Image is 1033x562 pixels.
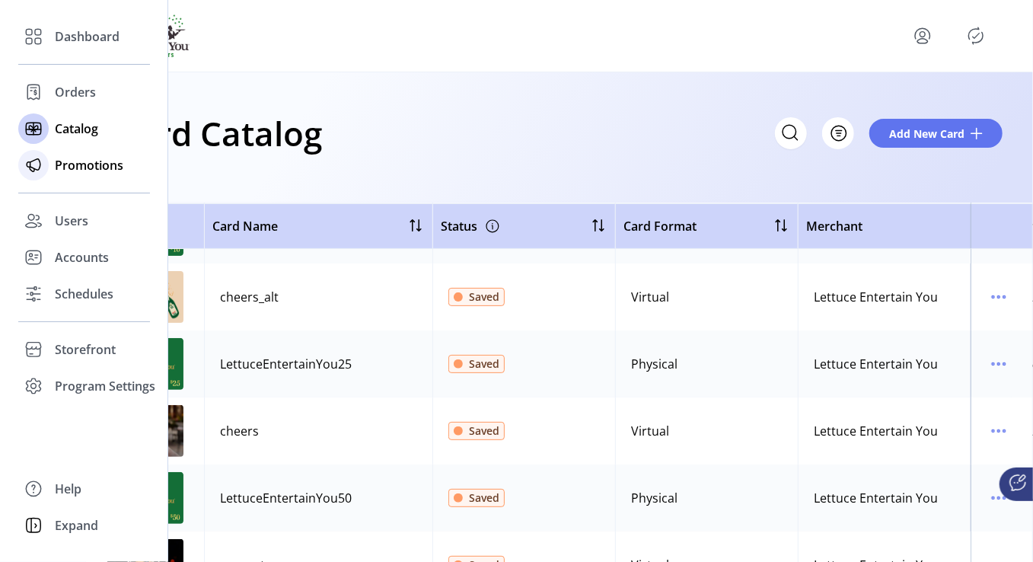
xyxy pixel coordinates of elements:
div: Lettuce Entertain You [814,355,938,373]
span: Dashboard [55,27,120,46]
span: Promotions [55,156,123,174]
span: Saved [469,289,499,305]
div: Virtual [631,288,669,306]
span: Card Name [212,217,278,235]
button: menu [910,24,935,48]
span: Saved [469,423,499,439]
button: Filter Button [822,117,854,149]
span: Add New Card [889,126,964,142]
div: LettuceEntertainYou50 [220,489,352,507]
div: cheers_alt [220,288,279,306]
button: menu [987,352,1011,376]
input: Search [775,117,807,149]
div: Lettuce Entertain You [814,489,938,507]
div: Lettuce Entertain You [814,422,938,440]
button: Add New Card [869,119,1003,148]
span: Program Settings [55,377,155,395]
span: Card Format [623,217,697,235]
span: Saved [469,490,499,506]
span: Saved [469,356,499,372]
button: menu [987,486,1011,510]
span: Expand [55,516,98,535]
button: menu [987,285,1011,309]
span: Help [55,480,81,498]
span: Catalog [55,120,98,138]
button: Publisher Panel [964,24,988,48]
div: Virtual [631,422,669,440]
div: Physical [631,355,678,373]
div: Lettuce Entertain You [814,288,938,306]
h1: Card Catalog [116,107,322,160]
button: menu [987,419,1011,443]
div: Physical [631,489,678,507]
span: Merchant [806,217,862,235]
span: Storefront [55,340,116,359]
span: Orders [55,83,96,101]
span: Accounts [55,248,109,267]
div: cheers [220,422,259,440]
span: Users [55,212,88,230]
div: Status [441,214,502,238]
div: LettuceEntertainYou25 [220,355,352,373]
span: Schedules [55,285,113,303]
